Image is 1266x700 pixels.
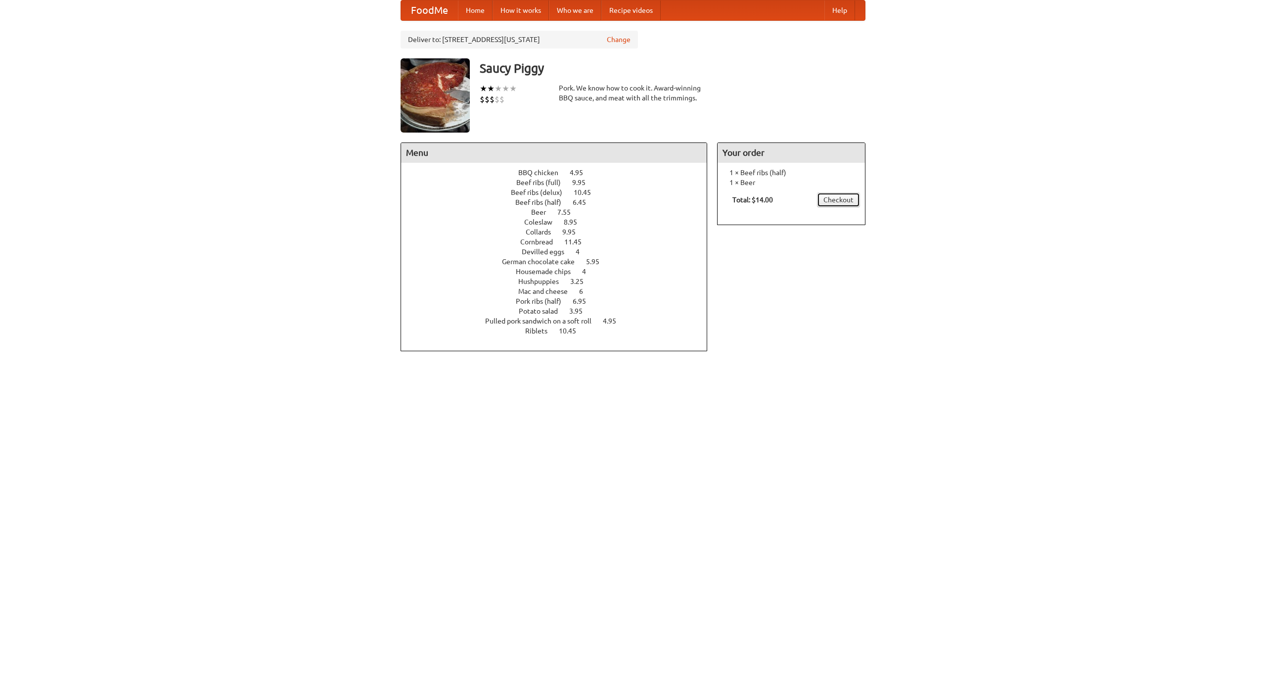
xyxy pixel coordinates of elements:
img: angular.jpg [401,58,470,133]
span: 9.95 [562,228,586,236]
a: Cornbread 11.45 [520,238,600,246]
span: Cornbread [520,238,563,246]
span: Beer [531,208,556,216]
span: Mac and cheese [518,287,578,295]
span: Pork ribs (half) [516,297,571,305]
a: Riblets 10.45 [525,327,594,335]
span: Beef ribs (full) [516,179,571,187]
span: Beef ribs (delux) [511,188,572,196]
a: Beer 7.55 [531,208,589,216]
a: BBQ chicken 4.95 [518,169,601,177]
span: Housemade chips [516,268,581,276]
a: Help [824,0,855,20]
span: 9.95 [572,179,595,187]
span: 7.55 [557,208,581,216]
a: Hushpuppies 3.25 [518,278,602,285]
li: $ [499,94,504,105]
span: Riblets [525,327,557,335]
a: Beef ribs (half) 6.45 [515,198,604,206]
span: 4.95 [570,169,593,177]
span: 10.45 [559,327,586,335]
a: Mac and cheese 6 [518,287,601,295]
a: Pulled pork sandwich on a soft roll 4.95 [485,317,634,325]
a: German chocolate cake 5.95 [502,258,618,266]
b: Total: $14.00 [732,196,773,204]
span: Potato salad [519,307,568,315]
span: 4 [582,268,596,276]
span: 11.45 [564,238,591,246]
li: ★ [480,83,487,94]
li: 1 × Beef ribs (half) [723,168,860,178]
li: ★ [509,83,517,94]
li: $ [485,94,490,105]
li: ★ [502,83,509,94]
li: $ [480,94,485,105]
span: 4.95 [603,317,626,325]
a: Change [607,35,631,45]
a: Beef ribs (full) 9.95 [516,179,604,187]
a: Who we are [549,0,601,20]
span: 6.45 [573,198,596,206]
a: FoodMe [401,0,458,20]
div: Pork. We know how to cook it. Award-winning BBQ sauce, and meat with all the trimmings. [559,83,707,103]
span: 6 [579,287,593,295]
a: Beef ribs (delux) 10.45 [511,188,609,196]
li: ★ [487,83,495,94]
span: Coleslaw [524,218,562,226]
h4: Menu [401,143,707,163]
a: Home [458,0,493,20]
a: How it works [493,0,549,20]
span: 10.45 [574,188,601,196]
h3: Saucy Piggy [480,58,865,78]
span: Hushpuppies [518,278,569,285]
span: Devilled eggs [522,248,574,256]
span: BBQ chicken [518,169,568,177]
span: 8.95 [564,218,587,226]
li: ★ [495,83,502,94]
li: 1 × Beer [723,178,860,187]
a: Devilled eggs 4 [522,248,598,256]
span: Collards [526,228,561,236]
a: Checkout [817,192,860,207]
h4: Your order [718,143,865,163]
a: Housemade chips 4 [516,268,604,276]
span: Pulled pork sandwich on a soft roll [485,317,601,325]
li: $ [495,94,499,105]
a: Coleslaw 8.95 [524,218,595,226]
span: 3.95 [569,307,592,315]
a: Pork ribs (half) 6.95 [516,297,604,305]
a: Collards 9.95 [526,228,594,236]
li: $ [490,94,495,105]
span: 6.95 [573,297,596,305]
span: German chocolate cake [502,258,585,266]
a: Recipe videos [601,0,661,20]
span: 3.25 [570,278,593,285]
div: Deliver to: [STREET_ADDRESS][US_STATE] [401,31,638,48]
span: 5.95 [586,258,609,266]
span: 4 [576,248,589,256]
a: Potato salad 3.95 [519,307,601,315]
span: Beef ribs (half) [515,198,571,206]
